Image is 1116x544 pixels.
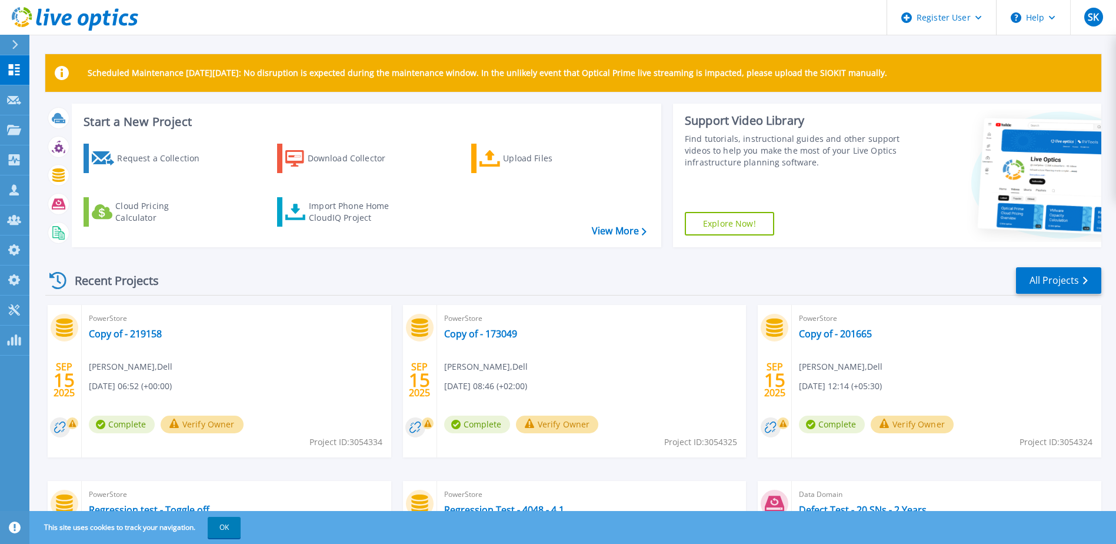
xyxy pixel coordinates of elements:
[84,115,646,128] h3: Start a New Project
[115,200,209,224] div: Cloud Pricing Calculator
[89,488,384,501] span: PowerStore
[444,380,527,393] span: [DATE] 08:46 (+02:00)
[161,416,244,433] button: Verify Owner
[799,328,872,340] a: Copy of - 201665
[764,359,786,402] div: SEP 2025
[444,360,528,373] span: [PERSON_NAME] , Dell
[84,197,215,227] a: Cloud Pricing Calculator
[799,488,1094,501] span: Data Domain
[53,359,75,402] div: SEP 2025
[54,375,75,385] span: 15
[444,504,564,516] a: Regression Test - 4048 - 4.1
[89,504,209,516] a: Regression test - Toggle off
[45,266,175,295] div: Recent Projects
[117,147,211,170] div: Request a Collection
[444,312,739,325] span: PowerStore
[308,147,402,170] div: Download Collector
[89,328,162,340] a: Copy of - 219158
[89,360,172,373] span: [PERSON_NAME] , Dell
[503,147,597,170] div: Upload Files
[409,375,430,385] span: 15
[208,517,241,538] button: OK
[1088,12,1099,22] span: SK
[471,144,602,173] a: Upload Files
[799,416,865,433] span: Complete
[309,200,401,224] div: Import Phone Home CloudIQ Project
[444,328,517,340] a: Copy of - 173049
[516,416,599,433] button: Verify Owner
[685,212,774,235] a: Explore Now!
[799,312,1094,325] span: PowerStore
[664,436,737,449] span: Project ID: 3054325
[685,113,903,128] div: Support Video Library
[799,380,882,393] span: [DATE] 12:14 (+05:30)
[32,517,241,538] span: This site uses cookies to track your navigation.
[89,416,155,433] span: Complete
[84,144,215,173] a: Request a Collection
[408,359,431,402] div: SEP 2025
[1020,436,1092,449] span: Project ID: 3054324
[89,312,384,325] span: PowerStore
[1016,267,1101,294] a: All Projects
[799,360,882,373] span: [PERSON_NAME] , Dell
[685,133,903,168] div: Find tutorials, instructional guides and other support videos to help you make the most of your L...
[444,416,510,433] span: Complete
[871,416,954,433] button: Verify Owner
[764,375,785,385] span: 15
[88,68,887,78] p: Scheduled Maintenance [DATE][DATE]: No disruption is expected during the maintenance window. In t...
[444,488,739,501] span: PowerStore
[799,504,927,516] a: Defect Test - 20 SNs - 2 Years
[89,380,172,393] span: [DATE] 06:52 (+00:00)
[277,144,408,173] a: Download Collector
[592,225,647,237] a: View More
[309,436,382,449] span: Project ID: 3054334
